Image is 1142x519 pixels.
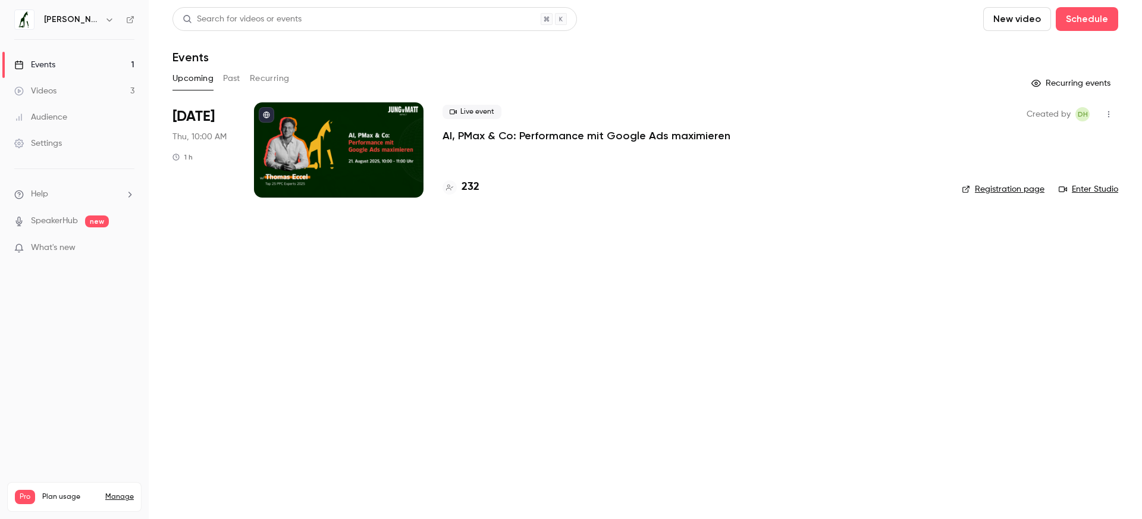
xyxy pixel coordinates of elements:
[31,242,76,254] span: What's new
[14,188,134,201] li: help-dropdown-opener
[443,129,730,143] a: AI, PMax & Co: Performance mit Google Ads maximieren
[172,107,215,126] span: [DATE]
[31,188,48,201] span: Help
[105,492,134,502] a: Manage
[42,492,98,502] span: Plan usage
[120,243,134,254] iframe: Noticeable Trigger
[172,131,227,143] span: Thu, 10:00 AM
[250,69,290,88] button: Recurring
[1075,107,1090,121] span: Dominik Habermacher
[962,183,1044,195] a: Registration page
[1059,183,1118,195] a: Enter Studio
[1078,107,1088,121] span: DH
[183,13,302,26] div: Search for videos or events
[85,215,109,227] span: new
[14,137,62,149] div: Settings
[462,179,479,195] h4: 232
[44,14,100,26] h6: [PERSON_NAME] von [PERSON_NAME] IMPACT
[14,59,55,71] div: Events
[172,102,235,198] div: Aug 21 Thu, 10:00 AM (Europe/Zurich)
[14,85,57,97] div: Videos
[172,69,214,88] button: Upcoming
[983,7,1051,31] button: New video
[223,69,240,88] button: Past
[1027,107,1071,121] span: Created by
[1026,74,1118,93] button: Recurring events
[31,215,78,227] a: SpeakerHub
[443,105,501,119] span: Live event
[172,50,209,64] h1: Events
[15,490,35,504] span: Pro
[15,10,34,29] img: Jung von Matt IMPACT
[443,179,479,195] a: 232
[14,111,67,123] div: Audience
[172,152,193,162] div: 1 h
[1056,7,1118,31] button: Schedule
